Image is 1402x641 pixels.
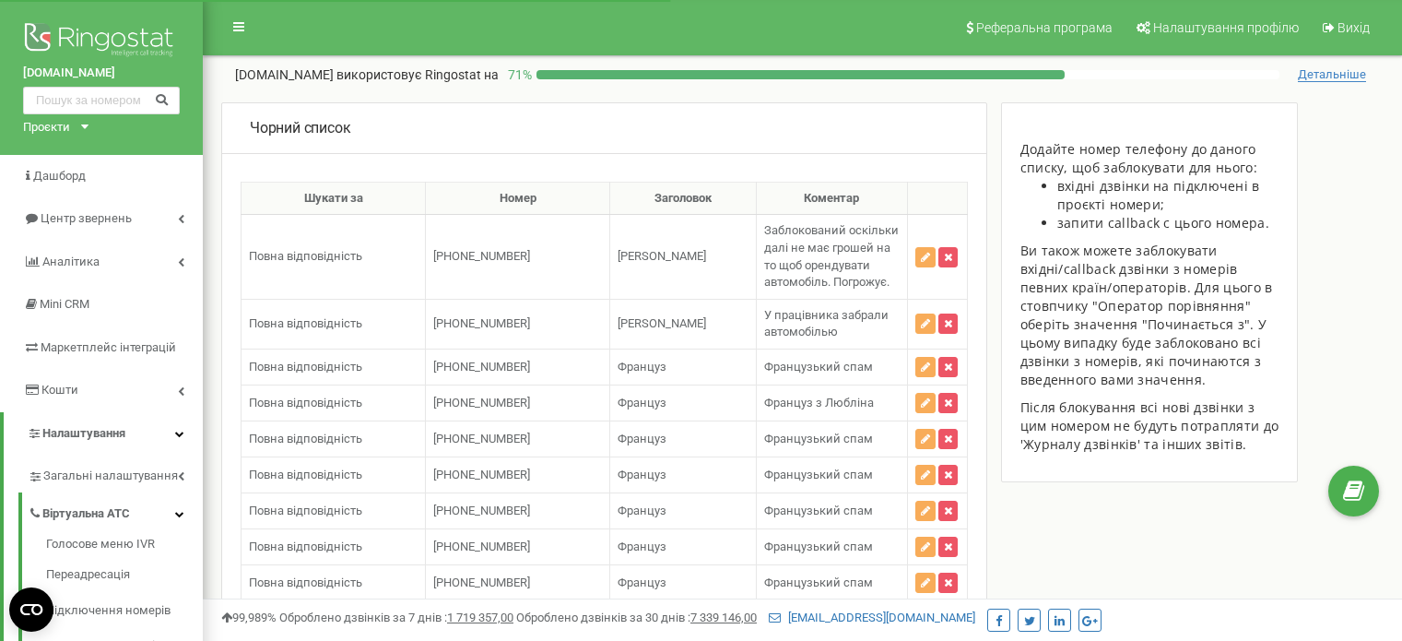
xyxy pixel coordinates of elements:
[433,360,530,374] span: [PHONE_NUMBER]
[336,67,499,82] span: використовує Ringostat на
[41,211,132,225] span: Центр звернень
[42,426,125,440] span: Налаштування
[46,558,203,594] a: Переадресація
[221,611,277,624] span: 99,989%
[764,308,889,339] span: У працівника забрали автомобілью
[43,468,178,485] span: Загальні налаштування
[42,255,100,268] span: Аналiтика
[610,182,757,215] th: Заголовок
[764,540,873,553] span: Французький спам
[249,576,362,589] span: Повна відповідність
[23,65,180,82] a: [DOMAIN_NAME]
[433,576,530,589] span: [PHONE_NUMBER]
[249,360,362,374] span: Повна відповідність
[41,383,78,397] span: Кошти
[249,432,362,445] span: Повна відповідність
[764,360,873,374] span: Французький спам
[41,340,176,354] span: Маркетплейс інтеграцій
[764,432,873,445] span: Французький спам
[235,65,499,84] p: [DOMAIN_NAME]
[433,249,530,263] span: [PHONE_NUMBER]
[23,119,70,137] div: Проєкти
[249,504,362,517] span: Повна відповідність
[764,576,873,589] span: Французький спам
[40,297,89,311] span: Mini CRM
[23,18,180,65] img: Ringostat logo
[433,432,530,445] span: [PHONE_NUMBER]
[249,316,362,330] span: Повна відповідність
[618,576,666,589] span: Француз
[516,611,757,624] span: Оброблено дзвінків за 30 днів :
[433,316,530,330] span: [PHONE_NUMBER]
[618,360,666,374] span: Француз
[33,169,86,183] span: Дашборд
[618,504,666,517] span: Француз
[1057,214,1279,232] li: запити callback с цього номера.
[618,540,666,553] span: Француз
[618,249,706,263] span: [PERSON_NAME]
[4,412,203,456] a: Налаштування
[1298,67,1366,82] span: Детальніше
[1057,177,1279,214] li: вхідні дзвінки на підключені в проєкті номери;
[764,504,873,517] span: Французький спам
[618,316,706,330] span: [PERSON_NAME]
[769,611,975,624] a: [EMAIL_ADDRESS][DOMAIN_NAME]
[249,396,362,410] span: Повна відповідність
[433,396,530,410] span: [PHONE_NUMBER]
[249,540,362,553] span: Повна відповідність
[756,182,907,215] th: Коментар
[764,468,873,481] span: Французький спам
[28,455,203,493] a: Загальні налаштування
[242,182,426,215] th: Шукати за
[250,118,350,139] p: Чорний список
[28,493,203,530] a: Віртуальна АТС
[618,432,666,445] span: Француз
[1020,242,1279,389] p: Ви також можете заблокувати вхідні/callback дзвінки з номерів певних країн/операторів. Для цього ...
[249,249,362,263] span: Повна відповідність
[1337,20,1370,35] span: Вихід
[1020,140,1279,177] div: Додайте номер телефону до даного списку, щоб заблокувати для нього:
[499,65,536,84] p: 71 %
[618,396,666,410] span: Француз
[1153,20,1299,35] span: Налаштування профілю
[42,505,130,523] span: Віртуальна АТС
[46,536,203,558] a: Голосове меню IVR
[618,468,666,481] span: Француз
[690,611,757,624] u: 7 339 146,00
[23,87,180,114] input: Пошук за номером
[764,223,899,289] span: Заблокований оскільки далі не має грошей на то щоб орендувати автомобіль. Погрожує.
[976,20,1113,35] span: Реферальна програма
[447,611,513,624] u: 1 719 357,00
[426,182,610,215] th: Номер
[764,396,874,410] span: Француз з Любліна
[1020,398,1279,454] p: Після блокування всі нові дзвінки з цим номером не будуть потрапляти до 'Журналу дзвінків' та інш...
[9,588,53,632] button: Open CMP widget
[433,540,530,553] span: [PHONE_NUMBER]
[433,504,530,517] span: [PHONE_NUMBER]
[249,468,362,481] span: Повна відповідність
[279,611,513,624] span: Оброблено дзвінків за 7 днів :
[46,593,203,629] a: Підключення номерів
[433,468,530,481] span: [PHONE_NUMBER]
